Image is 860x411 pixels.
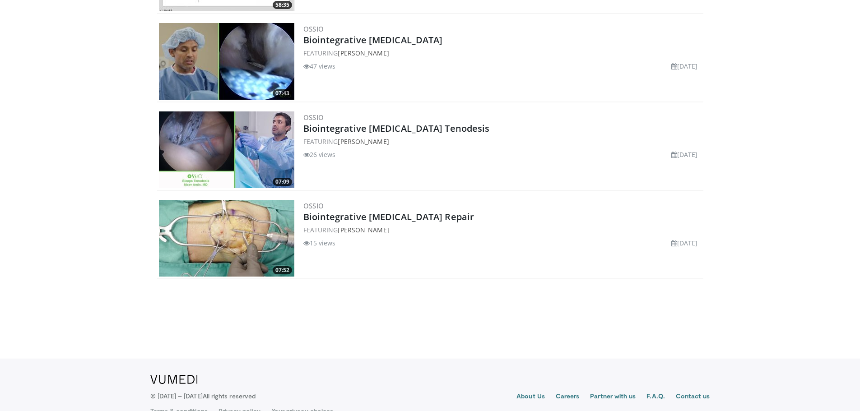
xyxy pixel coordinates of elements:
[671,61,698,71] li: [DATE]
[303,225,702,235] div: FEATURING
[303,24,324,33] a: OSSIO
[159,23,294,100] img: 3fbd5ba4-9555-46dd-8132-c1644086e4f5.300x170_q85_crop-smart_upscale.jpg
[556,392,580,402] a: Careers
[303,61,336,71] li: 47 views
[676,392,710,402] a: Contact us
[590,392,636,402] a: Partner with us
[150,392,256,401] p: © [DATE] – [DATE]
[646,392,665,402] a: F.A.Q.
[303,211,474,223] a: Biointegrative [MEDICAL_DATA] Repair
[303,48,702,58] div: FEATURING
[159,200,294,277] a: 07:52
[338,226,389,234] a: [PERSON_NAME]
[273,1,292,9] span: 58:35
[273,178,292,186] span: 07:09
[516,392,545,402] a: About Us
[159,200,294,277] img: 711e638b-2741-4ad8-96b0-27da83aae913.300x170_q85_crop-smart_upscale.jpg
[338,137,389,146] a: [PERSON_NAME]
[671,238,698,248] li: [DATE]
[273,89,292,97] span: 07:43
[303,201,324,210] a: OSSIO
[159,111,294,188] a: 07:09
[338,49,389,57] a: [PERSON_NAME]
[303,137,702,146] div: FEATURING
[303,122,490,134] a: Biointegrative [MEDICAL_DATA] Tenodesis
[203,392,256,400] span: All rights reserved
[159,111,294,188] img: f54b0be7-13b6-4977-9a5b-cecc55ea2090.300x170_q85_crop-smart_upscale.jpg
[150,375,198,384] img: VuMedi Logo
[671,150,698,159] li: [DATE]
[303,150,336,159] li: 26 views
[273,266,292,274] span: 07:52
[303,238,336,248] li: 15 views
[303,113,324,122] a: OSSIO
[159,23,294,100] a: 07:43
[303,34,443,46] a: Biointegrative [MEDICAL_DATA]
